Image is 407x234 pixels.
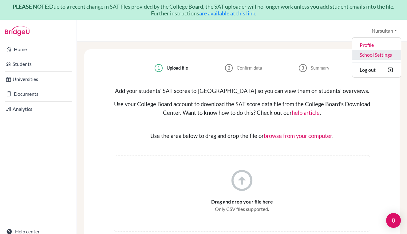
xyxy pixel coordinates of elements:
[114,100,370,117] div: Use your College Board account to download the SAT score data file from the College Board’s Downl...
[114,87,370,95] div: Add your students’ SAT scores to [GEOGRAPHIC_DATA] so you can view them on students’ overviews.
[369,25,400,37] button: Nursultan
[114,132,370,140] div: Use the area below to drag and drop the file or .
[292,109,320,116] a: help article
[225,64,233,72] div: 2
[155,64,163,72] div: 1
[1,103,75,115] a: Analytics
[167,65,188,71] div: Upload file
[299,64,307,72] div: 3
[352,50,401,60] a: School Settings
[352,40,401,50] a: Profile
[352,37,401,78] ul: Nursultan
[229,168,255,193] i: arrow_circle_up
[5,26,30,36] img: Bridge-U
[386,213,401,228] div: Open Intercom Messenger
[311,65,329,71] div: Summary
[237,65,262,71] div: Confirm data
[211,198,273,205] span: Drag and drop your file here
[352,65,401,75] button: Log out
[1,58,75,70] a: Students
[1,73,75,85] a: Universities
[1,88,75,100] a: Documents
[215,205,269,213] span: Only CSV files supported.
[1,43,75,55] a: Home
